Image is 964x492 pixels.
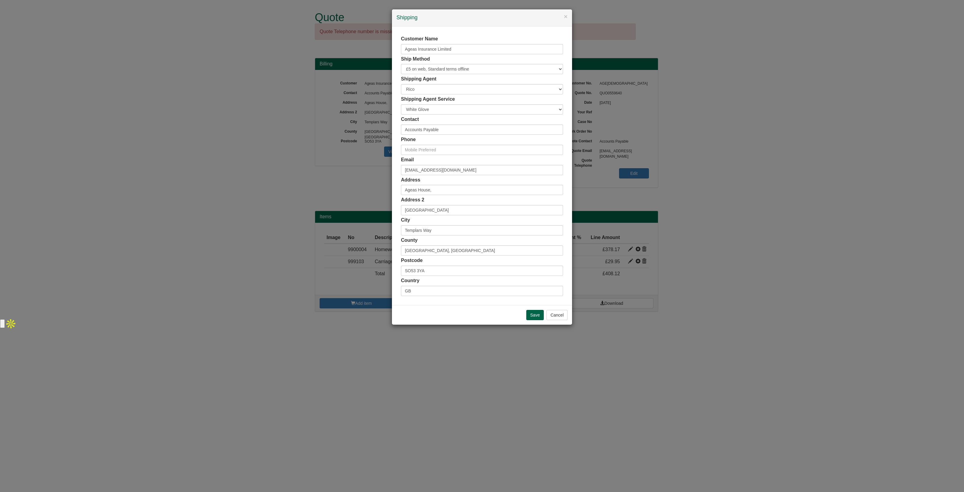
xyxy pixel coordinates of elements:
[546,310,568,320] button: Cancel
[564,13,568,20] button: ×
[401,197,424,203] label: Address 2
[401,96,455,103] label: Shipping Agent Service
[526,310,544,320] input: Save
[5,318,17,330] img: Apollo
[401,36,438,43] label: Customer Name
[401,145,563,155] input: Mobile Preferred
[401,156,414,163] label: Email
[401,56,430,63] label: Ship Method
[401,116,419,123] label: Contact
[401,177,420,184] label: Address
[401,237,418,244] label: County
[401,76,437,83] label: Shipping Agent
[401,277,419,284] label: Country
[401,136,416,143] label: Phone
[396,14,568,22] h4: Shipping
[401,257,423,264] label: Postcode
[401,217,410,224] label: City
